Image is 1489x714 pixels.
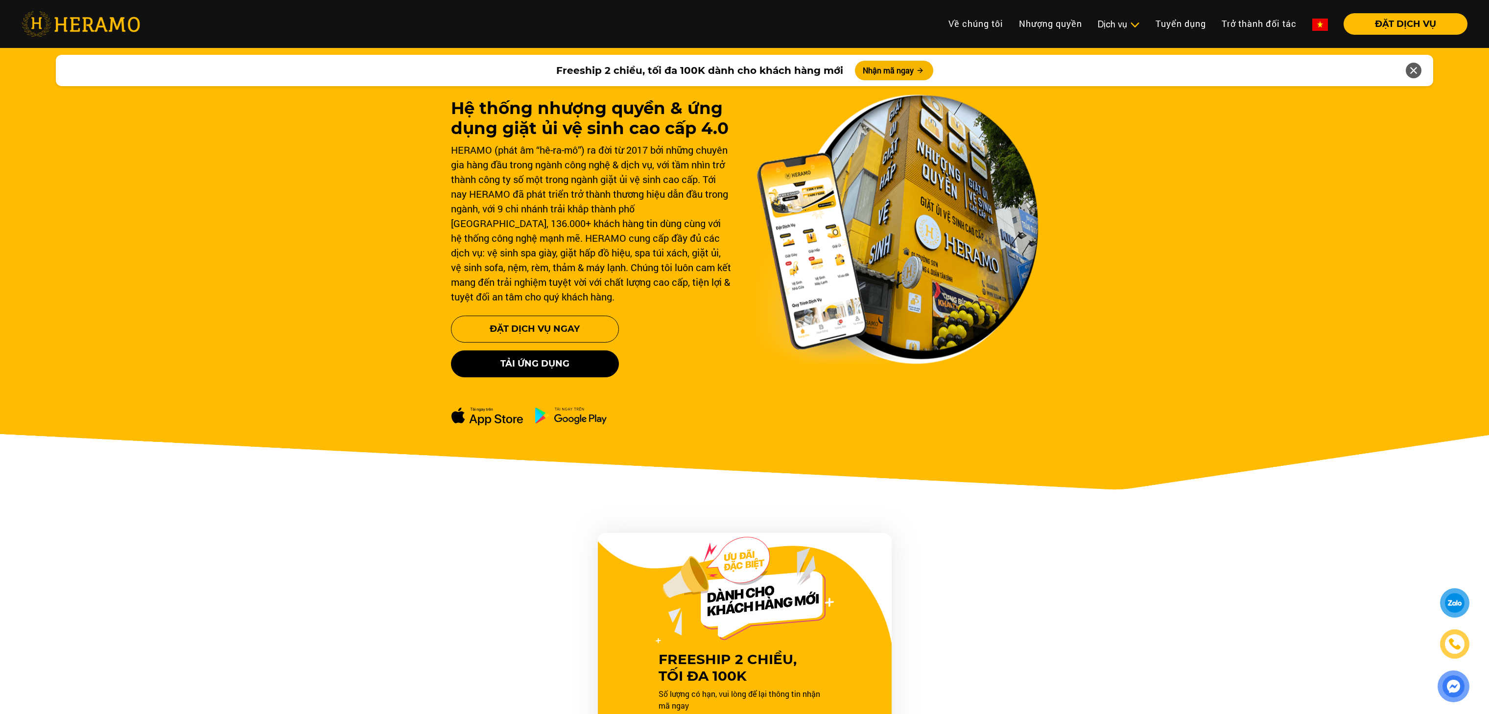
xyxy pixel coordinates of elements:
a: Trở thành đối tác [1214,13,1304,34]
a: phone-icon [1442,631,1468,657]
button: ĐẶT DỊCH VỤ [1344,13,1467,35]
p: Số lượng có hạn, vui lòng để lại thông tin nhận mã ngay [659,688,831,712]
img: subToggleIcon [1130,20,1140,30]
img: phone-icon [1449,638,1461,650]
img: vn-flag.png [1312,19,1328,31]
button: Tải ứng dụng [451,350,619,377]
div: Dịch vụ [1098,18,1140,31]
img: apple-dowload [451,407,523,426]
img: banner [756,94,1039,365]
img: heramo-logo.png [22,11,140,37]
img: ch-dowload [535,407,607,424]
button: Nhận mã ngay [855,61,933,80]
span: Freeship 2 chiều, tối đa 100K dành cho khách hàng mới [556,63,843,78]
a: Nhượng quyền [1011,13,1090,34]
h3: FREESHIP 2 CHIỀU, TỐI ĐA 100K [659,651,831,684]
a: Về chúng tôi [941,13,1011,34]
h1: Hệ thống nhượng quyền & ứng dụng giặt ủi vệ sinh cao cấp 4.0 [451,98,733,138]
div: HERAMO (phát âm “hê-ra-mô”) ra đời từ 2017 bởi những chuyên gia hàng đầu trong ngành công nghệ & ... [451,142,733,304]
a: ĐẶT DỊCH VỤ [1336,20,1467,28]
img: Offer Header [656,537,834,644]
a: Tuyển dụng [1148,13,1214,34]
button: Đặt Dịch Vụ Ngay [451,316,619,343]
